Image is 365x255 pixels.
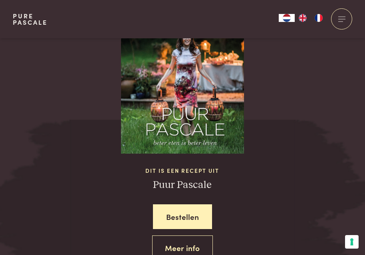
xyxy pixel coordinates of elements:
button: Uw voorkeuren voor toestemming voor trackingtechnologieën [345,235,359,249]
div: Language [279,14,295,22]
aside: Language selected: Nederlands [279,14,327,22]
a: Bestellen [153,204,212,229]
a: EN [295,14,311,22]
a: FR [311,14,327,22]
a: NL [279,14,295,22]
ul: Language list [295,14,327,22]
a: PurePascale [13,13,48,26]
h3: Puur Pascale [69,179,296,192]
span: Dit is een recept uit [69,166,296,175]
